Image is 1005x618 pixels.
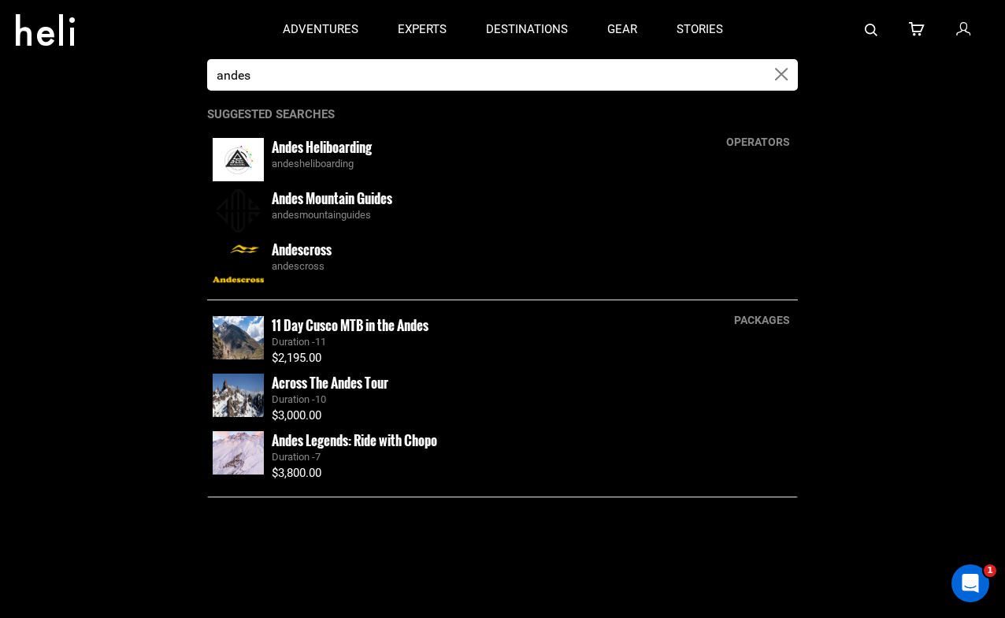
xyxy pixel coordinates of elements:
[951,564,989,602] iframe: Intercom live chat
[272,137,372,157] small: Andes Heliboarding
[207,59,766,91] input: Search by Sport, Trip or Operator
[272,259,792,274] div: andescross
[865,24,877,36] img: search-bar-icon.svg
[283,21,358,38] p: adventures
[272,315,428,335] small: 11 Day Cusco MTB in the Andes
[272,450,792,465] div: Duration -
[272,240,332,259] small: Andescross
[272,393,792,408] div: Duration -
[315,336,326,348] span: 11
[718,134,798,150] div: operators
[213,138,264,181] img: images
[272,351,321,365] span: $2,195.00
[213,374,264,417] img: images
[272,466,321,480] span: $3,800.00
[213,240,264,284] img: images
[486,21,568,38] p: destinations
[272,408,321,423] span: $3,000.00
[984,564,996,577] span: 1
[726,312,798,328] div: packages
[398,21,447,38] p: experts
[315,393,326,405] span: 10
[272,373,388,393] small: Across The Andes Tour
[315,451,321,463] span: 7
[272,157,792,172] div: andesheliboarding
[213,431,264,475] img: images
[272,188,392,208] small: Andes Mountain Guides
[272,208,792,223] div: andesmountainguides
[213,189,264,233] img: images
[207,106,798,123] p: Suggested Searches
[272,335,792,350] div: Duration -
[213,316,264,359] img: images
[272,430,437,450] small: Andes Legends: Ride with Chopo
